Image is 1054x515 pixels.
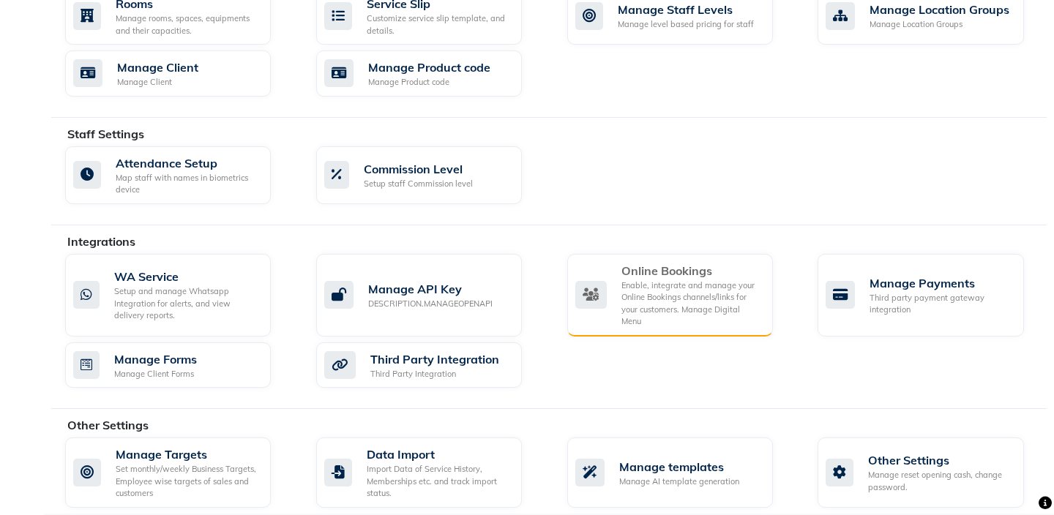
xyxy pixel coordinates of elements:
a: Manage API KeyDESCRIPTION.MANAGEOPENAPI [316,254,545,337]
div: Manage Location Groups [870,1,1009,18]
a: Manage PaymentsThird party payment gateway integration [818,254,1047,337]
div: Manage API Key [368,280,493,298]
div: Manage Staff Levels [618,1,754,18]
a: Online BookingsEnable, integrate and manage your Online Bookings channels/links for your customer... [567,254,796,337]
div: Manage Product code [368,76,490,89]
div: Manage Client [117,76,198,89]
div: Import Data of Service History, Memberships etc. and track import status. [367,463,510,500]
a: Third Party IntegrationThird Party Integration [316,342,545,388]
div: Data Import [367,446,510,463]
div: DESCRIPTION.MANAGEOPENAPI [368,298,493,310]
a: Data ImportImport Data of Service History, Memberships etc. and track import status. [316,437,545,508]
a: Manage Product codeManage Product code [316,50,545,97]
div: Customize service slip template, and details. [367,12,510,37]
div: Manage rooms, spaces, equipments and their capacities. [116,12,259,37]
a: Manage templatesManage AI template generation [567,437,796,508]
a: WA ServiceSetup and manage Whatsapp Integration for alerts, and view delivery reports. [65,254,294,337]
div: Manage Location Groups [870,18,1009,31]
div: Other Settings [868,451,1012,469]
div: WA Service [114,268,259,285]
div: Enable, integrate and manage your Online Bookings channels/links for your customers. Manage Digit... [621,279,761,328]
a: Manage TargetsSet monthly/weekly Business Targets, Employee wise targets of sales and customers [65,437,294,508]
div: Manage Product code [368,59,490,76]
a: Attendance SetupMap staff with names in biometrics device [65,146,294,204]
div: Manage AI template generation [619,475,739,488]
div: Setup and manage Whatsapp Integration for alerts, and view delivery reports. [114,285,259,322]
div: Third Party Integration [370,368,499,380]
a: Manage ClientManage Client [65,50,294,97]
div: Manage Payments [870,274,1012,292]
div: Manage Client Forms [114,368,197,380]
div: Set monthly/weekly Business Targets, Employee wise targets of sales and customers [116,463,259,500]
div: Third Party Integration [370,350,499,368]
div: Manage Client [117,59,198,76]
div: Setup staff Commission level [364,178,473,190]
div: Manage reset opening cash, change password. [868,469,1012,493]
a: Commission LevelSetup staff Commission level [316,146,545,204]
div: Third party payment gateway integration [870,292,1012,316]
div: Online Bookings [621,262,761,279]
div: Attendance Setup [116,154,259,172]
div: Manage templates [619,458,739,475]
div: Map staff with names in biometrics device [116,172,259,196]
div: Manage Forms [114,350,197,368]
div: Manage Targets [116,446,259,463]
a: Manage FormsManage Client Forms [65,342,294,388]
div: Commission Level [364,160,473,178]
a: Other SettingsManage reset opening cash, change password. [818,437,1047,508]
div: Manage level based pricing for staff [618,18,754,31]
